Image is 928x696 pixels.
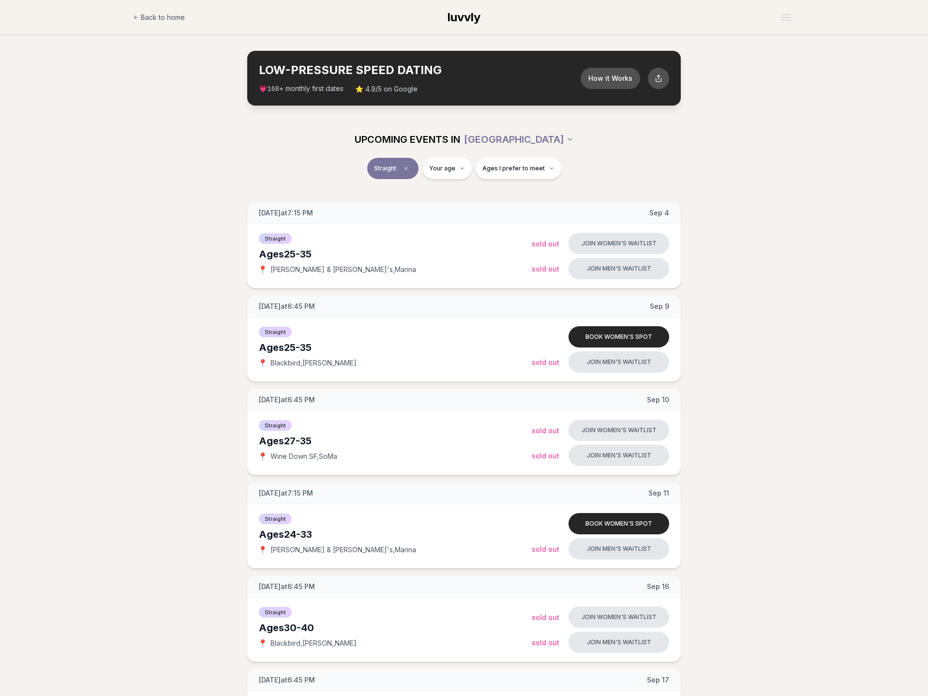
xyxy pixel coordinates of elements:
button: Your age [422,158,472,179]
span: Sold Out [532,638,559,647]
span: [DATE] at 7:15 PM [259,488,313,498]
span: [PERSON_NAME] & [PERSON_NAME]'s , Marina [270,545,416,555]
span: luvvly [448,10,480,24]
span: Sep 4 [649,208,669,218]
button: Join men's waitlist [569,258,669,279]
span: [DATE] at 6:45 PM [259,582,315,591]
button: StraightClear event type filter [367,158,419,179]
span: Straight [259,233,292,244]
span: Sep 11 [648,488,669,498]
span: [DATE] at 6:45 PM [259,395,315,405]
a: Back to home [133,8,185,27]
span: Sold Out [532,358,559,366]
span: Sold Out [532,265,559,273]
button: Join men's waitlist [569,538,669,560]
span: Sold Out [532,613,559,621]
button: Join women's waitlist [569,606,669,628]
button: Join women's waitlist [569,420,669,441]
span: [PERSON_NAME] & [PERSON_NAME]'s , Marina [270,265,416,274]
span: Your age [429,165,455,172]
span: 📍 [259,266,267,273]
span: Ages I prefer to meet [482,165,545,172]
div: Ages 24-33 [259,528,532,541]
button: How it Works [581,68,640,89]
span: Wine Down SF , SoMa [270,452,337,461]
button: Book women's spot [569,326,669,348]
span: Straight [259,420,292,431]
span: 📍 [259,546,267,554]
span: Blackbird , [PERSON_NAME] [270,358,357,368]
button: [GEOGRAPHIC_DATA] [464,129,574,150]
div: Ages 25-35 [259,341,532,354]
button: Join women's waitlist [569,233,669,254]
span: 📍 [259,453,267,460]
h2: LOW-PRESSURE SPEED DATING [259,62,581,78]
span: Straight [374,165,396,172]
span: Sep 10 [647,395,669,405]
span: Clear event type filter [400,163,412,174]
span: 168 [267,85,279,93]
button: Join men's waitlist [569,351,669,373]
span: Straight [259,607,292,618]
span: Sep 17 [647,675,669,685]
button: Ages I prefer to meet [476,158,561,179]
span: Sep 16 [647,582,669,591]
span: [DATE] at 7:15 PM [259,208,313,218]
span: 📍 [259,639,267,647]
span: UPCOMING EVENTS IN [355,133,460,146]
span: [DATE] at 6:45 PM [259,675,315,685]
span: Back to home [141,13,185,22]
button: Open menu [778,10,795,25]
div: Ages 30-40 [259,621,532,635]
span: Sold Out [532,426,559,435]
span: 📍 [259,359,267,367]
span: Sep 9 [650,302,669,311]
a: luvvly [448,10,480,25]
span: 💗 + monthly first dates [259,84,344,94]
span: Sold Out [532,240,559,248]
span: ⭐ 4.9/5 on Google [355,84,418,94]
button: Join men's waitlist [569,445,669,466]
span: Sold Out [532,452,559,460]
span: Straight [259,514,292,524]
span: [DATE] at 6:45 PM [259,302,315,311]
div: Ages 27-35 [259,434,532,448]
span: Sold Out [532,545,559,553]
span: Straight [259,327,292,337]
span: Blackbird , [PERSON_NAME] [270,638,357,648]
div: Ages 25-35 [259,247,532,261]
button: Book women's spot [569,513,669,534]
button: Join men's waitlist [569,632,669,653]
